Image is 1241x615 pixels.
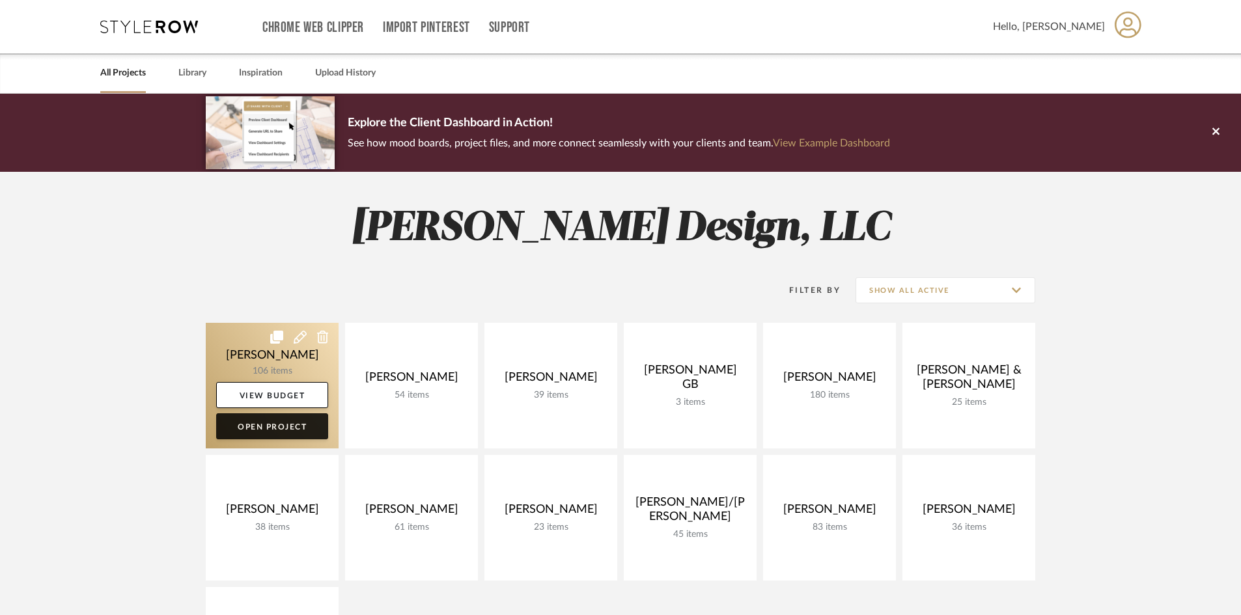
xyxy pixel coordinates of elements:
[495,370,607,390] div: [PERSON_NAME]
[774,522,885,533] div: 83 items
[634,495,746,529] div: [PERSON_NAME]/[PERSON_NAME]
[489,22,530,33] a: Support
[216,502,328,522] div: [PERSON_NAME]
[356,502,467,522] div: [PERSON_NAME]
[383,22,470,33] a: Import Pinterest
[913,397,1025,408] div: 25 items
[100,64,146,82] a: All Projects
[348,134,890,152] p: See how mood boards, project files, and more connect seamlessly with your clients and team.
[634,397,746,408] div: 3 items
[216,522,328,533] div: 38 items
[206,96,335,169] img: d5d033c5-7b12-40c2-a960-1ecee1989c38.png
[773,138,890,148] a: View Example Dashboard
[152,204,1089,253] h2: [PERSON_NAME] Design, LLC
[993,19,1105,34] span: Hello, [PERSON_NAME]
[913,502,1025,522] div: [PERSON_NAME]
[315,64,376,82] a: Upload History
[774,370,885,390] div: [PERSON_NAME]
[495,502,607,522] div: [PERSON_NAME]
[216,382,328,408] a: View Budget
[913,363,1025,397] div: [PERSON_NAME] & [PERSON_NAME]
[216,413,328,439] a: Open Project
[239,64,283,82] a: Inspiration
[774,502,885,522] div: [PERSON_NAME]
[356,390,467,401] div: 54 items
[634,363,746,397] div: [PERSON_NAME] GB
[634,529,746,540] div: 45 items
[495,390,607,401] div: 39 items
[178,64,206,82] a: Library
[356,370,467,390] div: [PERSON_NAME]
[495,522,607,533] div: 23 items
[262,22,364,33] a: Chrome Web Clipper
[772,284,841,297] div: Filter By
[774,390,885,401] div: 180 items
[913,522,1025,533] div: 36 items
[348,113,890,134] p: Explore the Client Dashboard in Action!
[356,522,467,533] div: 61 items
